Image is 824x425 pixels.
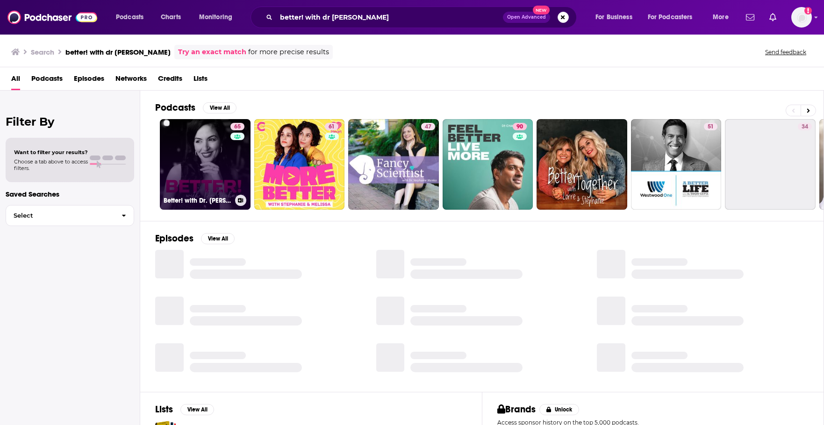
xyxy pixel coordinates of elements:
[161,11,181,24] span: Charts
[11,71,20,90] a: All
[158,71,182,90] a: Credits
[706,10,740,25] button: open menu
[642,10,706,25] button: open menu
[704,123,717,130] a: 51
[155,102,236,113] a: PodcastsView All
[178,47,246,57] a: Try an exact match
[516,122,523,132] span: 90
[164,197,231,205] h3: Better! with Dr. [PERSON_NAME]
[160,119,251,210] a: 65Better! with Dr. [PERSON_NAME]
[742,9,758,25] a: Show notifications dropdown
[155,10,186,25] a: Charts
[507,15,546,20] span: Open Advanced
[65,48,171,57] h3: better! with dr [PERSON_NAME]
[802,122,808,132] span: 34
[6,115,134,128] h2: Filter By
[725,119,816,210] a: 34
[276,10,503,25] input: Search podcasts, credits, & more...
[589,10,644,25] button: open menu
[31,71,63,90] a: Podcasts
[31,48,54,57] h3: Search
[203,102,236,113] button: View All
[6,205,134,226] button: Select
[155,404,214,415] a: ListsView All
[791,7,812,28] img: User Profile
[766,9,780,25] a: Show notifications dropdown
[425,122,431,132] span: 47
[497,404,536,415] h2: Brands
[193,10,244,25] button: open menu
[201,233,235,244] button: View All
[648,11,693,24] span: For Podcasters
[6,190,134,198] p: Saved Searches
[254,119,345,210] a: 61
[762,48,809,56] button: Send feedback
[329,122,335,132] span: 61
[595,11,632,24] span: For Business
[155,233,193,244] h2: Episodes
[155,102,195,113] h2: Podcasts
[503,12,550,23] button: Open AdvancedNew
[421,123,435,130] a: 47
[234,122,241,132] span: 65
[539,404,579,415] button: Unlock
[199,11,232,24] span: Monitoring
[631,119,722,210] a: 51
[443,119,533,210] a: 90
[193,71,208,90] a: Lists
[155,233,235,244] a: EpisodesView All
[791,7,812,28] button: Show profile menu
[708,122,714,132] span: 51
[804,7,812,14] svg: Add a profile image
[115,71,147,90] a: Networks
[155,404,173,415] h2: Lists
[791,7,812,28] span: Logged in as Ashley_Beenen
[230,123,244,130] a: 65
[713,11,729,24] span: More
[248,47,329,57] span: for more precise results
[325,123,338,130] a: 61
[14,158,88,171] span: Choose a tab above to access filters.
[6,212,114,219] span: Select
[109,10,156,25] button: open menu
[116,11,143,24] span: Podcasts
[513,123,527,130] a: 90
[798,123,812,130] a: 34
[348,119,439,210] a: 47
[7,8,97,26] img: Podchaser - Follow, Share and Rate Podcasts
[74,71,104,90] a: Episodes
[180,404,214,415] button: View All
[14,149,88,156] span: Want to filter your results?
[533,6,550,14] span: New
[259,7,586,28] div: Search podcasts, credits, & more...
